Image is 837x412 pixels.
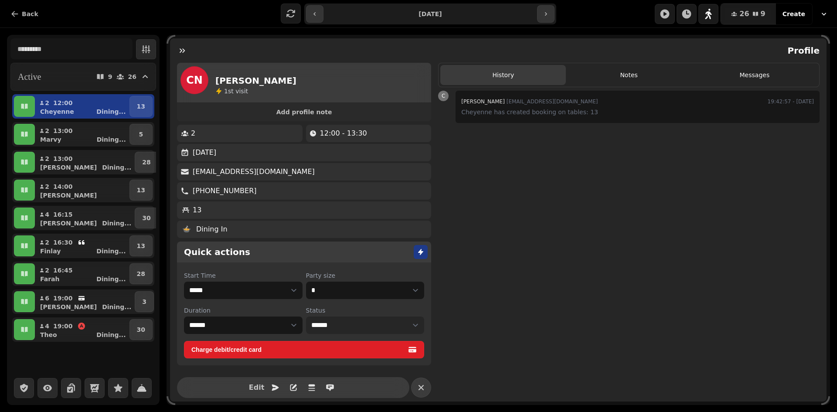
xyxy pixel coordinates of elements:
button: 5 [129,124,153,145]
p: 16:30 [53,238,73,247]
p: Dining ... [102,303,131,311]
p: 16:15 [53,210,73,219]
button: 619:00[PERSON_NAME]Dining... [37,291,133,312]
button: 13 [129,180,153,201]
p: 2 [44,182,50,191]
span: C [442,93,445,99]
button: 213:00[PERSON_NAME]Dining... [37,152,133,173]
p: 13 [137,242,145,250]
button: 28 [135,152,158,173]
p: Farah [40,275,60,283]
p: Dining ... [97,135,126,144]
button: 13 [129,96,153,117]
p: 12:00 - 13:30 [320,128,367,139]
button: 30 [129,319,153,340]
button: 269 [721,3,776,24]
p: Dining ... [96,107,126,116]
button: 216:45FarahDining... [37,263,128,284]
p: 30 [142,214,150,222]
span: CN [186,75,203,85]
button: 416:15[PERSON_NAME]Dining... [37,208,133,228]
p: visit [224,87,248,95]
h2: Profile [784,44,820,57]
button: Active926 [10,63,156,91]
p: 28 [142,158,150,167]
p: Cheyenne has created booking on tables: 13 [461,107,814,117]
button: 13 [129,235,153,256]
p: [PERSON_NAME] [40,219,97,228]
label: Party size [306,271,425,280]
p: Dining ... [96,275,126,283]
p: Marvy [40,135,61,144]
h2: [PERSON_NAME] [215,75,296,87]
p: 13 [137,102,145,111]
button: Add profile note [180,106,428,118]
p: 13 [137,186,145,194]
span: Charge debit/credit card [191,347,406,353]
button: 212:00CheyenneDining... [37,96,128,117]
p: Finlay [40,247,61,255]
p: 26 [128,74,136,80]
p: 12:00 [53,99,73,107]
p: 🍲 [182,224,191,235]
p: Dining ... [96,330,126,339]
span: Back [22,11,38,17]
p: 2 [44,99,50,107]
span: 26 [739,10,749,17]
h2: Quick actions [184,246,250,258]
span: Create [783,11,805,17]
span: [PERSON_NAME] [461,99,505,105]
p: Cheyenne [40,107,74,116]
button: Edit [248,379,265,396]
p: [PHONE_NUMBER] [193,186,257,196]
p: [PERSON_NAME] [40,303,97,311]
button: 214:00[PERSON_NAME] [37,180,128,201]
span: Add profile note [187,109,421,115]
p: 4 [44,322,50,330]
h2: Active [18,71,41,83]
label: Duration [184,306,303,315]
p: Dining ... [102,219,131,228]
button: 28 [129,263,153,284]
p: 3 [142,297,146,306]
p: 2 [44,126,50,135]
p: 30 [137,325,145,334]
p: 5 [139,130,143,139]
span: 9 [761,10,766,17]
p: 2 [44,266,50,275]
button: 30 [135,208,158,228]
button: Back [3,5,45,23]
p: 14:00 [53,182,73,191]
p: 13:00 [53,126,73,135]
button: Notes [566,65,691,85]
p: [EMAIL_ADDRESS][DOMAIN_NAME] [193,167,315,177]
p: 16:45 [53,266,73,275]
button: 3 [135,291,154,312]
button: 213:00MarvyDining... [37,124,128,145]
div: [EMAIL_ADDRESS][DOMAIN_NAME] [461,96,598,107]
p: 6 [44,294,50,303]
p: Dining ... [96,247,126,255]
label: Status [306,306,425,315]
span: st [228,88,235,95]
p: 9 [108,74,112,80]
button: 419:00TheoDining... [37,319,128,340]
p: Theo [40,330,57,339]
p: 13 [193,205,201,215]
button: Charge debit/credit card [184,341,424,358]
p: 2 [44,154,50,163]
p: [PERSON_NAME] [40,191,97,200]
span: Edit [252,384,262,391]
p: 19:00 [53,294,73,303]
label: Start Time [184,271,303,280]
p: 13:00 [53,154,73,163]
p: [DATE] [193,147,216,158]
p: 4 [44,210,50,219]
button: Messages [692,65,817,85]
p: Dining ... [102,163,131,172]
time: 19:42:57 - [DATE] [768,96,814,107]
p: [PERSON_NAME] [40,163,97,172]
p: 2 [44,238,50,247]
button: History [440,65,566,85]
p: 19:00 [53,322,73,330]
